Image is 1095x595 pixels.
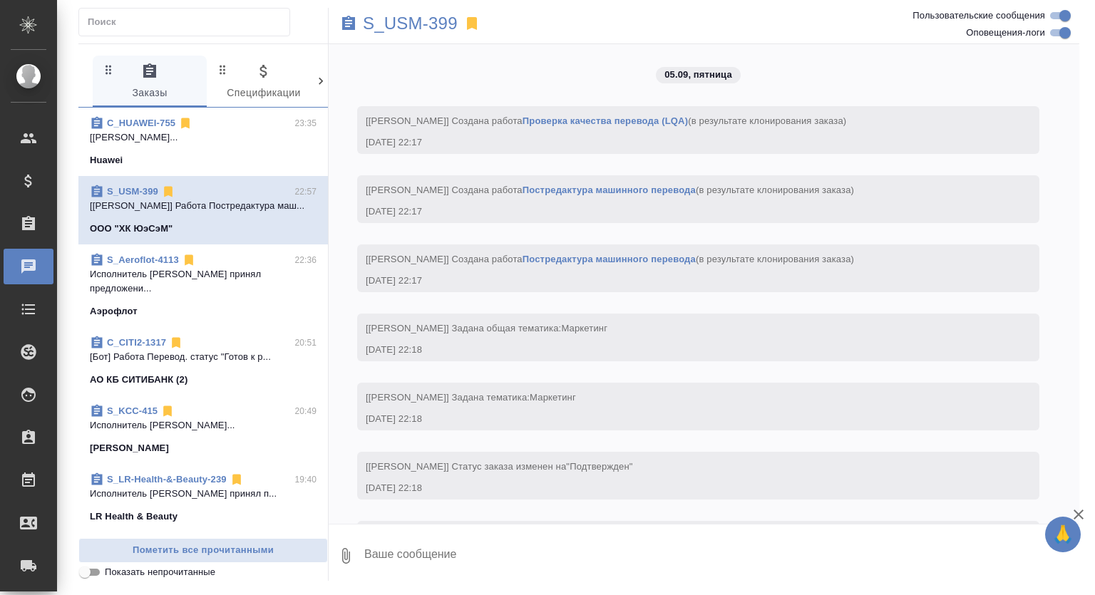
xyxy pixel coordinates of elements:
svg: Зажми и перетащи, чтобы поменять порядок вкладок [102,63,115,76]
div: [DATE] 22:17 [366,135,989,150]
a: Постредактура машинного перевода [523,185,696,195]
div: S_USM-39922:57[[PERSON_NAME]] Работа Постредактура маш...ООО "ХК ЮэСэМ" [78,176,328,244]
svg: Отписаться [230,472,244,487]
span: [[PERSON_NAME]] Задана общая тематика: [366,323,607,333]
input: Поиск [88,12,289,32]
span: Маркетинг [530,392,576,403]
div: [DATE] 22:18 [366,481,989,495]
p: Исполнитель [PERSON_NAME]... [90,418,317,433]
p: 20:49 [294,404,317,418]
p: АО КБ СИТИБАНК (2) [90,373,187,387]
p: Huawei [90,153,123,167]
span: "Подтвержден" [566,461,632,472]
svg: Зажми и перетащи, чтобы поменять порядок вкладок [216,63,230,76]
a: S_USM-399 [107,186,158,197]
p: ООО "ХК ЮэСэМ" [90,222,173,236]
p: 22:36 [294,253,317,267]
svg: Отписаться [161,185,175,199]
p: Исполнитель [PERSON_NAME] принял п... [90,487,317,501]
p: [[PERSON_NAME]] Работа Постредактура маш... [90,199,317,213]
a: S_KCC-415 [107,405,158,416]
a: S_Aeroflot-4113 [107,254,179,265]
div: S_KCC-41520:49Исполнитель [PERSON_NAME]...[PERSON_NAME] [78,395,328,464]
span: Маркетинг [561,323,607,333]
p: Аэрофлот [90,304,138,319]
span: [[PERSON_NAME]] Задана тематика: [366,392,576,403]
a: Постредактура машинного перевода [523,254,696,264]
p: 05.09, пятница [664,68,732,82]
span: 🙏 [1051,519,1075,549]
a: Проверка качества перевода (LQA) [523,115,688,126]
span: [[PERSON_NAME]] Создана работа (в результате клонирования заказа) [366,115,846,126]
a: C_HUAWEI-755 [107,118,175,128]
div: [DATE] 22:17 [366,274,989,288]
p: [Бот] Работа Перевод. статус "Готов к р... [90,350,317,364]
svg: Отписаться [178,116,192,130]
a: C_CITI2-1317 [107,337,166,348]
div: [DATE] 22:17 [366,205,989,219]
svg: Отписаться [182,253,196,267]
button: Пометить все прочитанными [78,538,328,563]
span: [[PERSON_NAME]] Создана работа (в результате клонирования заказа) [366,185,854,195]
p: 19:40 [294,472,317,487]
span: Спецификации [215,63,312,102]
p: 23:35 [294,116,317,130]
p: Исполнитель [PERSON_NAME] принял предложени... [90,267,317,296]
span: [[PERSON_NAME]] Создана работа (в результате клонирования заказа) [366,254,854,264]
div: C_CITI2-131720:51[Бот] Работа Перевод. статус "Готов к р...АО КБ СИТИБАНК (2) [78,327,328,395]
div: [DATE] 22:18 [366,412,989,426]
button: 🙏 [1045,517,1081,552]
span: Показать непрочитанные [105,565,215,579]
div: S_Aeroflot-411322:36Исполнитель [PERSON_NAME] принял предложени...Аэрофлот [78,244,328,327]
span: Оповещения-логи [966,26,1045,40]
span: Пометить все прочитанными [86,542,320,559]
span: [[PERSON_NAME]] Статус заказа изменен на [366,461,633,472]
span: Заказы [101,63,198,102]
p: 22:57 [294,185,317,199]
div: [DATE] 22:18 [366,343,989,357]
a: S_USM-399 [363,16,458,31]
p: [[PERSON_NAME]... [90,130,317,145]
div: S_LR-Health-&-Beauty-23919:40Исполнитель [PERSON_NAME] принял п...LR Health & Beauty [78,464,328,532]
p: LR Health & Beauty [90,509,178,524]
a: S_LR-Health-&-Beauty-239 [107,474,227,485]
p: 20:51 [294,336,317,350]
p: [PERSON_NAME] [90,441,169,455]
div: C_HUAWEI-75523:35[[PERSON_NAME]...Huawei [78,108,328,176]
span: Пользовательские сообщения [912,9,1045,23]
